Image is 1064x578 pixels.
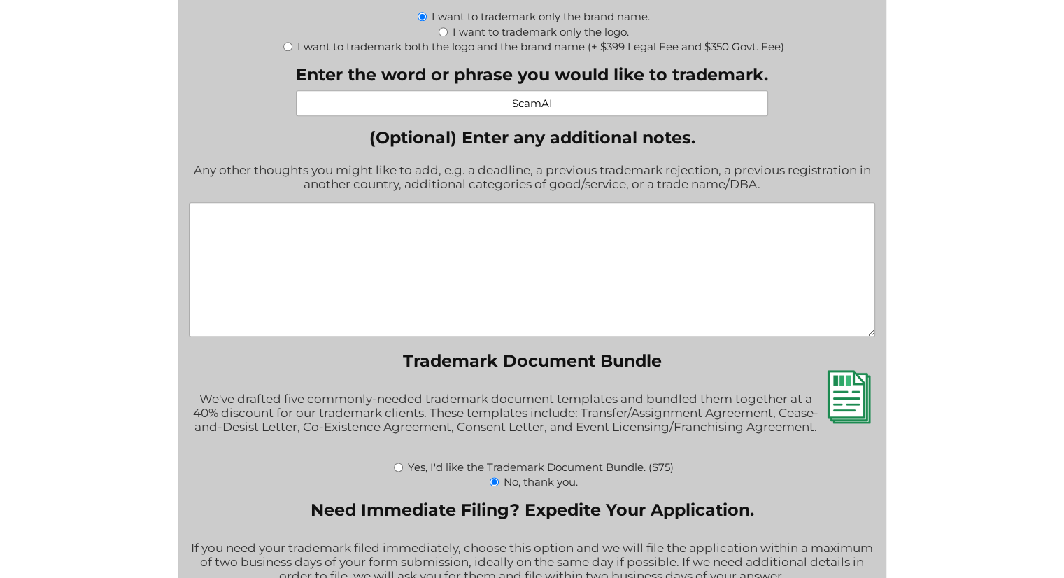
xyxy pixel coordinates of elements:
label: Yes, I'd like the Trademark Document Bundle. ($75) [408,460,674,474]
label: (Optional) Enter any additional notes. [189,127,875,148]
div: We've drafted five commonly-needed trademark document templates and bundled them together at a 40... [189,383,875,459]
label: I want to trademark only the logo. [453,25,629,38]
legend: Need Immediate Filing? Expedite Your Application. [310,500,753,520]
label: I want to trademark only the brand name. [432,10,650,23]
label: I want to trademark both the logo and the brand name (+ $399 Legal Fee and $350 Govt. Fee) [297,40,784,53]
legend: Trademark Document Bundle [402,351,661,371]
img: Trademark Document Bundle [822,370,875,423]
label: Enter the word or phrase you would like to trademark. [296,64,768,85]
label: No, thank you. [504,475,578,488]
div: Any other thoughts you might like to add, e.g. a deadline, a previous trademark rejection, a prev... [189,154,875,202]
input: Examples: Apple, Macbook, Think Different, etc. [296,90,768,116]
